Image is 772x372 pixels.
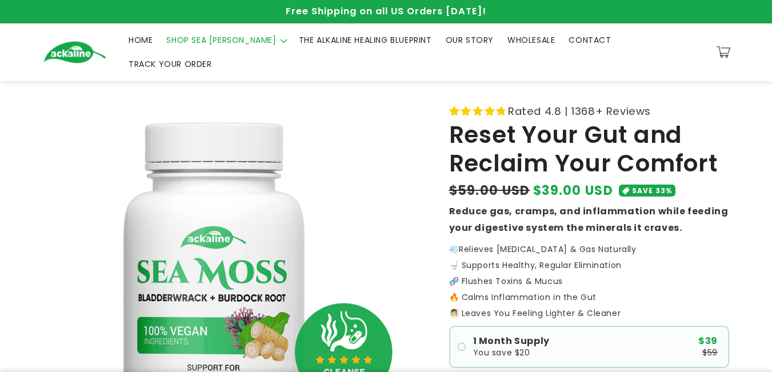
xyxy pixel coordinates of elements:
a: HOME [122,28,159,52]
a: CONTACT [562,28,618,52]
span: You save $20 [473,349,530,357]
a: THE ALKALINE HEALING BLUEPRINT [292,28,439,52]
span: $39.00 USD [533,181,613,200]
strong: Reduce gas, cramps, and inflammation while feeding your digestive system the minerals it craves. [449,205,729,234]
span: $39 [698,337,718,346]
span: Rated 4.8 | 1368+ Reviews [508,102,651,121]
strong: 💨 [449,243,459,255]
span: HOME [129,35,153,45]
summary: SHOP SEA [PERSON_NAME] [159,28,291,52]
p: Relieves [MEDICAL_DATA] & Gas Naturally 🚽 Supports Healthy, Regular Elimination 🧬 Flushes Toxins ... [449,245,729,301]
span: SAVE 33% [632,185,672,197]
span: TRACK YOUR ORDER [129,59,212,69]
p: 🧖‍♀️ Leaves You Feeling Lighter & Cleaner [449,309,729,317]
a: OUR STORY [439,28,501,52]
s: $59.00 USD [449,181,530,200]
a: TRACK YOUR ORDER [122,52,219,76]
img: Ackaline [43,41,106,63]
span: OUR STORY [446,35,494,45]
span: Free Shipping on all US Orders [DATE]! [286,5,486,18]
span: THE ALKALINE HEALING BLUEPRINT [299,35,432,45]
span: SHOP SEA [PERSON_NAME] [166,35,276,45]
span: CONTACT [569,35,611,45]
h1: Reset Your Gut and Reclaim Your Comfort [449,121,729,178]
span: $59 [702,349,718,357]
span: 1 Month Supply [473,337,550,346]
a: WHOLESALE [501,28,562,52]
span: WHOLESALE [507,35,555,45]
